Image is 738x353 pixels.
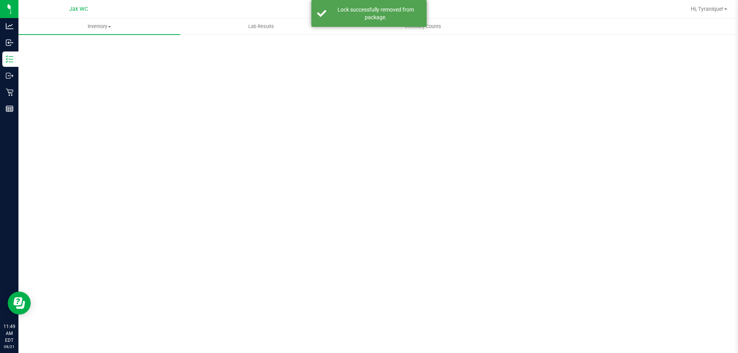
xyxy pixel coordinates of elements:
[18,23,180,30] span: Inventory
[6,55,13,63] inline-svg: Inventory
[691,6,723,12] span: Hi, Tyranique!
[331,6,421,21] div: Lock successfully removed from package.
[6,88,13,96] inline-svg: Retail
[6,72,13,80] inline-svg: Outbound
[69,6,88,12] span: Jax WC
[180,18,342,35] a: Lab Results
[238,23,284,30] span: Lab Results
[6,22,13,30] inline-svg: Analytics
[3,323,15,344] p: 11:49 AM EDT
[6,39,13,46] inline-svg: Inbound
[3,344,15,350] p: 08/21
[6,105,13,113] inline-svg: Reports
[18,18,180,35] a: Inventory
[8,292,31,315] iframe: Resource center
